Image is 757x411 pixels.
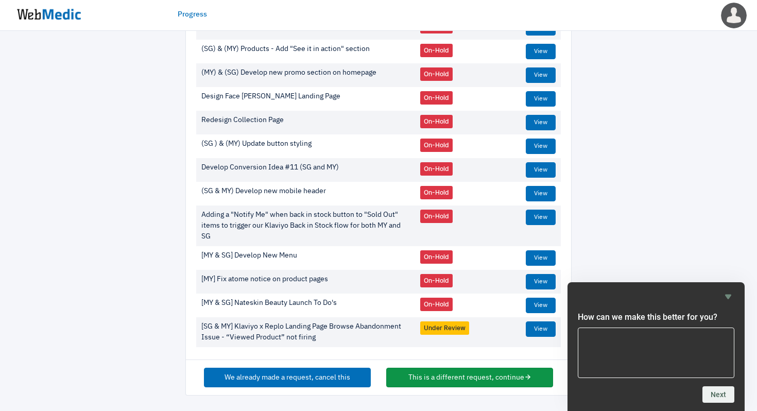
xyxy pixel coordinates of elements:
[526,250,556,266] a: View
[420,115,453,128] span: On-Hold
[420,250,453,264] span: On-Hold
[386,368,553,387] button: This is a different request, continue
[526,186,556,201] a: View
[526,115,556,130] a: View
[526,67,556,83] a: View
[526,91,556,107] a: View
[702,386,734,403] button: Next question
[420,67,453,81] span: On-Hold
[196,270,415,294] td: [MY] Fix atome notice on product pages
[196,294,415,317] td: [MY & SG] Nateskin Beauty Launch To Do's
[526,298,556,313] a: View
[420,274,453,287] span: On-Hold
[420,210,453,223] span: On-Hold
[578,328,734,378] textarea: How can we make this better for you?
[196,111,415,134] td: Redesign Collection Page
[526,44,556,59] a: View
[578,290,734,403] div: How can we make this better for you?
[420,186,453,199] span: On-Hold
[196,158,415,182] td: Develop Conversion Idea #11 (SG and MY)
[196,205,415,246] td: Adding a "Notify Me" when back in stock button to "Sold Out" items to trigger our Klaviyo Back in...
[526,139,556,154] a: View
[196,87,415,111] td: Design Face [PERSON_NAME] Landing Page
[196,63,415,87] td: (MY) & (SG) Develop new promo section on homepage
[578,311,734,323] h2: How can we make this better for you?
[526,274,556,289] a: View
[526,162,556,178] a: View
[420,91,453,105] span: On-Hold
[420,139,453,152] span: On-Hold
[420,298,453,311] span: On-Hold
[722,290,734,303] button: Hide survey
[204,368,371,387] button: We already made a request, cancel this
[196,134,415,158] td: (SG ) & (MY) Update button styling
[196,246,415,270] td: [MY & SG] Develop New Menu
[196,182,415,205] td: (SG & MY) Develop new mobile header
[420,44,453,57] span: On-Hold
[420,321,469,335] span: Under Review
[526,210,556,225] a: View
[178,9,207,20] a: Progress
[420,162,453,176] span: On-Hold
[196,40,415,63] td: (SG) & (MY) Products - Add "See it in action" section
[526,321,556,337] a: View
[196,317,415,347] td: [SG & MY] Klaviyo x Replo Landing Page Browse Abandonment Issue - “Viewed Product” not firing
